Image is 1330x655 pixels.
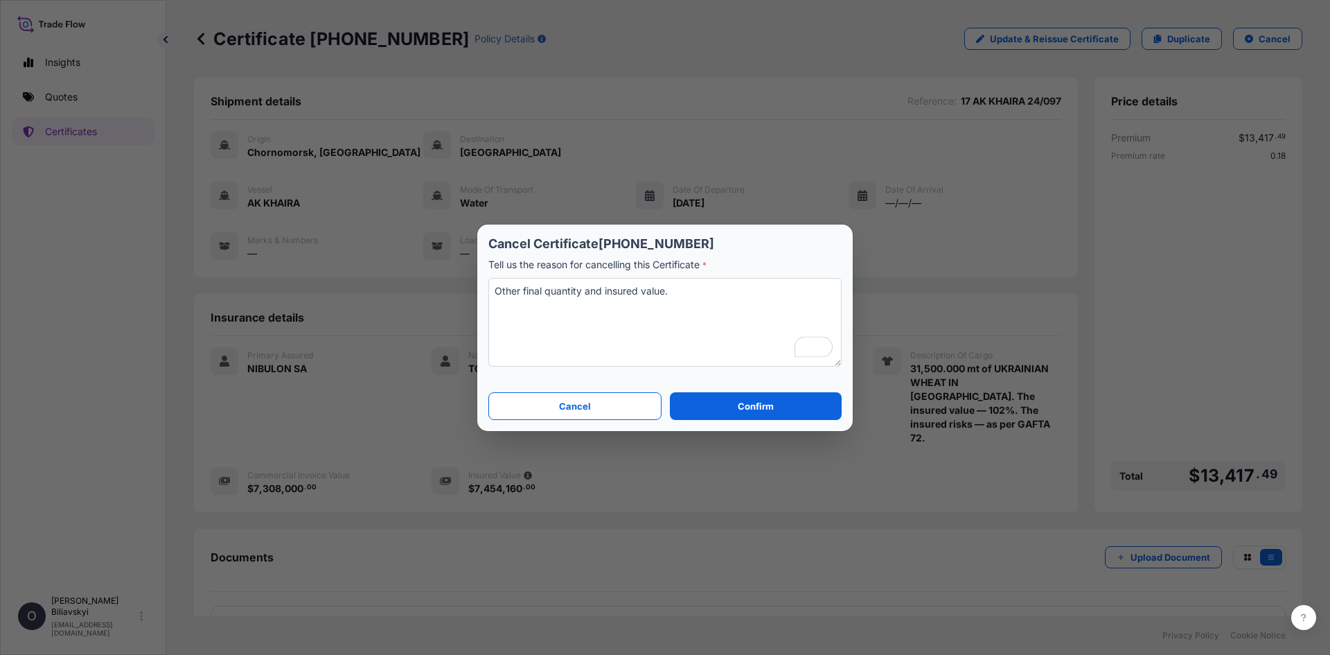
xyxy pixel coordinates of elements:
[488,236,842,252] p: Cancel Certificate [PHONE_NUMBER]
[488,392,662,420] button: Cancel
[488,278,842,367] textarea: To enrich screen reader interactions, please activate Accessibility in Grammarly extension settings
[670,392,842,420] button: Confirm
[559,399,591,413] p: Cancel
[738,399,774,413] p: Confirm
[488,258,842,272] p: Tell us the reason for cancelling this Certificate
